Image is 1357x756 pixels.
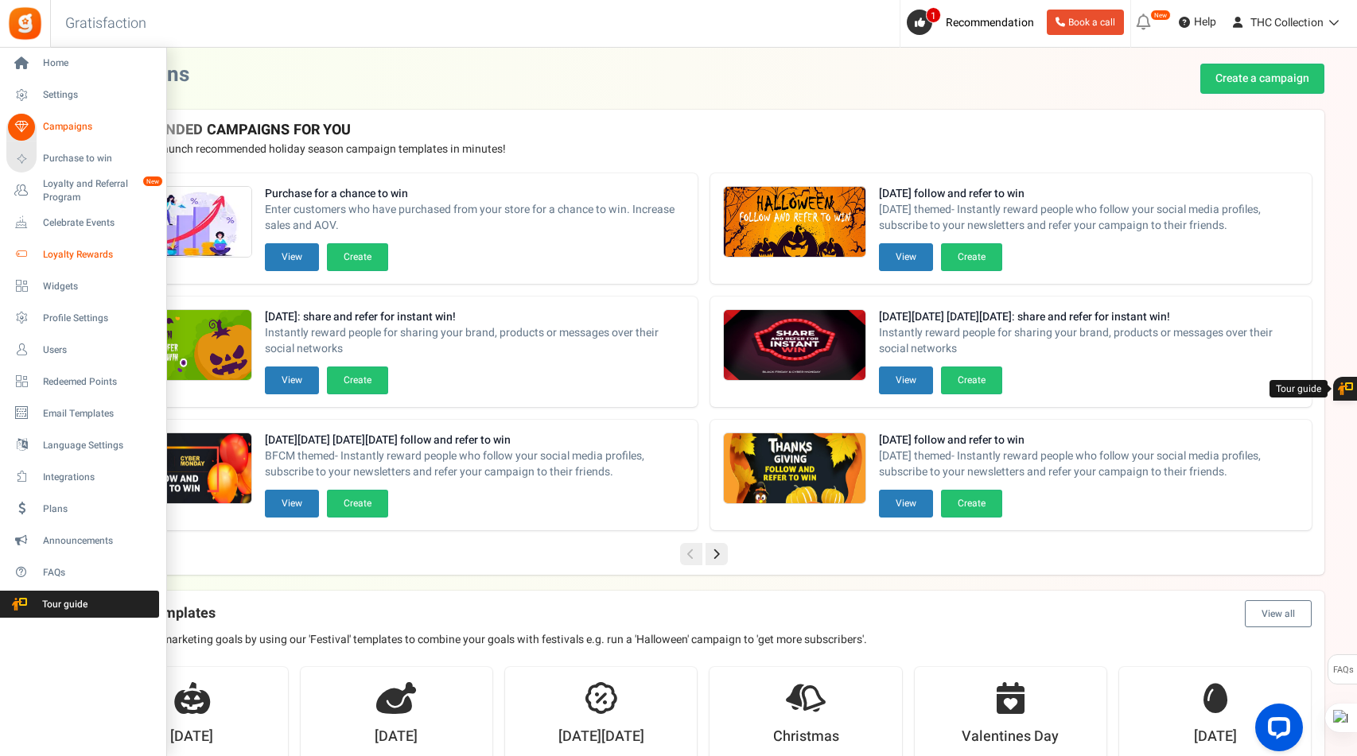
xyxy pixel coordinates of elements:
span: [DATE] themed- Instantly reward people who follow your social media profiles, subscribe to your n... [879,448,1299,480]
button: View [879,490,933,518]
a: Plans [6,495,159,522]
span: BFCM themed- Instantly reward people who follow your social media profiles, subscribe to your new... [265,448,685,480]
p: Achieve your marketing goals by using our 'Festival' templates to combine your goals with festiva... [96,632,1312,648]
span: Instantly reward people for sharing your brand, products or messages over their social networks [265,325,685,357]
img: Recommended Campaigns [724,187,865,258]
a: 1 Recommendation [907,10,1040,35]
strong: Christmas [773,727,839,747]
strong: [DATE]: share and refer for instant win! [265,309,685,325]
em: New [142,176,163,187]
span: [DATE] themed- Instantly reward people who follow your social media profiles, subscribe to your n... [879,202,1299,234]
strong: Purchase for a chance to win [265,186,685,202]
button: Create [941,243,1002,271]
span: Campaigns [43,120,154,134]
a: Book a call [1047,10,1124,35]
span: THC Collection [1250,14,1324,31]
a: Create a campaign [1200,64,1324,94]
h3: Gratisfaction [48,8,164,40]
strong: [DATE] follow and refer to win [879,186,1299,202]
a: Loyalty and Referral Program New [6,177,159,204]
img: Recommended Campaigns [110,187,251,258]
span: Instantly reward people for sharing your brand, products or messages over their social networks [879,325,1299,357]
span: Enter customers who have purchased from your store for a chance to win. Increase sales and AOV. [265,202,685,234]
img: Gratisfaction [7,6,43,41]
button: View [265,490,319,518]
button: Create [327,243,388,271]
button: View all [1245,600,1312,627]
span: Settings [43,88,154,102]
span: Email Templates [43,407,154,421]
span: Purchase to win [43,152,154,165]
button: Create [941,490,1002,518]
a: Widgets [6,273,159,300]
strong: [DATE] [375,727,418,747]
span: 1 [926,7,941,23]
span: Tour guide [7,598,119,611]
h4: RECOMMENDED CAMPAIGNS FOR YOU [96,122,1312,138]
a: Settings [6,82,159,109]
a: Language Settings [6,432,159,459]
span: Widgets [43,280,154,293]
a: Integrations [6,463,159,490]
a: Announcements [6,527,159,554]
a: Email Templates [6,400,159,427]
a: Profile Settings [6,304,159,331]
a: Redeemed Points [6,368,159,395]
button: Create [941,366,1002,394]
span: FAQs [1332,655,1354,685]
strong: [DATE][DATE] [DATE][DATE]: share and refer for instant win! [879,309,1299,325]
button: View [879,243,933,271]
strong: Valentines Day [962,727,1059,747]
span: Celebrate Events [43,216,154,230]
span: FAQs [43,566,154,580]
span: Redeemed Points [43,375,154,389]
button: Create [327,366,388,394]
strong: [DATE] [170,727,213,747]
img: Recommended Campaigns [724,310,865,382]
span: Recommendation [946,14,1034,31]
a: Home [6,50,159,77]
button: View [879,366,933,394]
span: Integrations [43,471,154,484]
button: View [265,243,319,271]
a: Campaigns [6,114,159,141]
span: Announcements [43,534,154,548]
span: Profile Settings [43,312,154,325]
p: Preview and launch recommended holiday season campaign templates in minutes! [96,142,1312,157]
a: Purchase to win [6,145,159,173]
a: Help [1172,10,1223,35]
a: Celebrate Events [6,209,159,236]
span: Help [1190,14,1216,30]
img: Recommended Campaigns [110,310,251,382]
span: Plans [43,502,154,516]
div: Tour guide [1270,380,1328,398]
span: Language Settings [43,439,154,452]
button: Create [327,490,388,518]
a: Users [6,336,159,363]
em: New [1150,10,1171,21]
a: FAQs [6,559,159,586]
img: Recommended Campaigns [110,433,251,505]
h4: Festival templates [96,600,1312,627]
img: Recommended Campaigns [724,433,865,505]
strong: [DATE] [1194,727,1237,747]
span: Loyalty Rewards [43,248,154,262]
span: Users [43,343,154,357]
strong: [DATE] follow and refer to win [879,432,1299,448]
a: Loyalty Rewards [6,241,159,268]
span: Loyalty and Referral Program [43,177,159,204]
strong: [DATE][DATE] [558,727,644,747]
span: Home [43,56,154,70]
strong: [DATE][DATE] [DATE][DATE] follow and refer to win [265,432,685,448]
button: View [265,366,319,394]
